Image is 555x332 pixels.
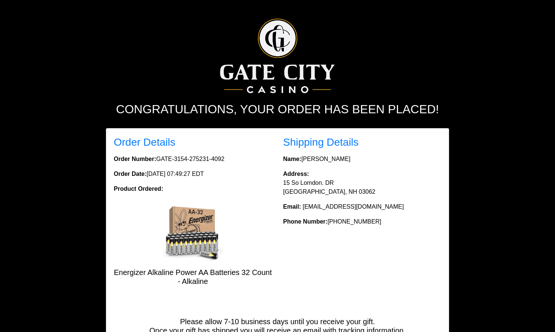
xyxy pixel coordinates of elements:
strong: Email: [283,203,301,210]
strong: Product Ordered: [114,186,163,192]
p: [PHONE_NUMBER] [283,217,441,226]
h3: Order Details [114,136,272,149]
p: [PERSON_NAME] [283,155,441,164]
p: [EMAIL_ADDRESS][DOMAIN_NAME] [283,202,441,211]
p: GATE-3154-275231-4092 [114,155,272,164]
p: 15 So Lomdon. DR [GEOGRAPHIC_DATA], NH 03062 [283,170,441,196]
img: Logo [220,19,335,93]
strong: Phone Number: [283,218,327,225]
h3: Shipping Details [283,136,441,149]
h5: Please allow 7-10 business days until you receive your gift. [106,317,449,326]
h2: Congratulations, your order has been placed! [70,102,485,116]
img: Energizer Alkaline Power AA Batteries 32 Count - Alkaline [163,202,223,262]
p: [DATE] 07:49:27 EDT [114,170,272,178]
strong: Order Number: [114,156,156,162]
strong: Address: [283,171,309,177]
strong: Order Date: [114,171,147,177]
strong: Name: [283,156,301,162]
h5: Energizer Alkaline Power AA Batteries 32 Count - Alkaline [114,268,272,286]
